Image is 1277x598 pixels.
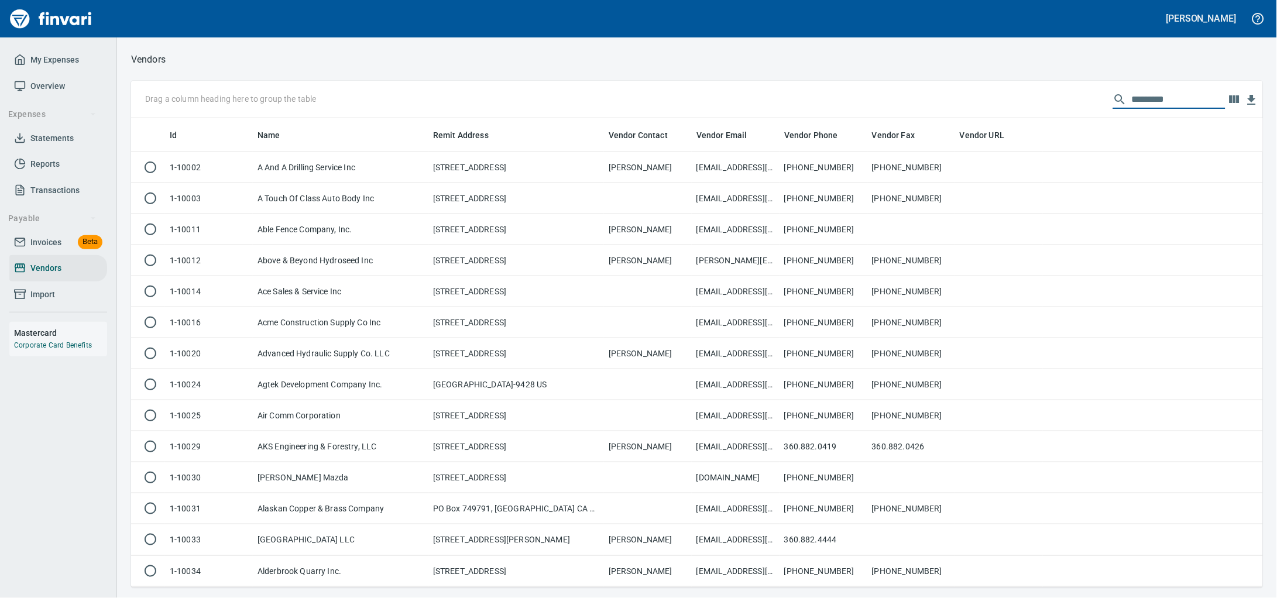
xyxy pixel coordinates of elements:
[867,276,955,307] td: [PHONE_NUMBER]
[780,214,867,245] td: [PHONE_NUMBER]
[867,431,955,462] td: 360.882.0426
[780,524,867,555] td: 360.882.4444
[78,235,102,249] span: Beta
[604,524,692,555] td: [PERSON_NAME]
[9,229,107,256] a: InvoicesBeta
[165,462,253,493] td: 1-10030
[30,157,60,171] span: Reports
[867,369,955,400] td: [PHONE_NUMBER]
[428,431,604,462] td: [STREET_ADDRESS]
[30,53,79,67] span: My Expenses
[433,128,489,142] span: Remit Address
[253,276,428,307] td: Ace Sales & Service Inc
[867,152,955,183] td: [PHONE_NUMBER]
[30,183,80,198] span: Transactions
[604,431,692,462] td: [PERSON_NAME]
[692,462,780,493] td: [DOMAIN_NAME]
[253,556,428,587] td: Alderbrook Quarry Inc.
[9,255,107,281] a: Vendors
[9,73,107,99] a: Overview
[428,556,604,587] td: [STREET_ADDRESS]
[253,214,428,245] td: Able Fence Company, Inc.
[428,214,604,245] td: [STREET_ADDRESS]
[8,107,97,122] span: Expenses
[780,556,867,587] td: [PHONE_NUMBER]
[867,338,955,369] td: [PHONE_NUMBER]
[867,400,955,431] td: [PHONE_NUMBER]
[1243,91,1261,109] button: Download table
[867,183,955,214] td: [PHONE_NUMBER]
[30,261,61,276] span: Vendors
[692,307,780,338] td: [EMAIL_ADDRESS][DOMAIN_NAME]
[604,152,692,183] td: [PERSON_NAME]
[258,128,280,142] span: Name
[692,245,780,276] td: [PERSON_NAME][EMAIL_ADDRESS][DOMAIN_NAME]
[14,341,92,349] a: Corporate Card Benefits
[428,276,604,307] td: [STREET_ADDRESS]
[780,152,867,183] td: [PHONE_NUMBER]
[253,183,428,214] td: A Touch Of Class Auto Body Inc
[165,400,253,431] td: 1-10025
[131,53,166,67] p: Vendors
[780,183,867,214] td: [PHONE_NUMBER]
[433,128,504,142] span: Remit Address
[1166,12,1237,25] h5: [PERSON_NAME]
[780,369,867,400] td: [PHONE_NUMBER]
[165,431,253,462] td: 1-10029
[428,307,604,338] td: [STREET_ADDRESS]
[692,152,780,183] td: [EMAIL_ADDRESS][DOMAIN_NAME]
[30,235,61,250] span: Invoices
[428,524,604,555] td: [STREET_ADDRESS][PERSON_NAME]
[692,338,780,369] td: [EMAIL_ADDRESS][DOMAIN_NAME]
[784,128,838,142] span: Vendor Phone
[692,214,780,245] td: [EMAIL_ADDRESS][DOMAIN_NAME]
[780,276,867,307] td: [PHONE_NUMBER]
[253,338,428,369] td: Advanced Hydraulic Supply Co. LLC
[692,524,780,555] td: [EMAIL_ADDRESS][DOMAIN_NAME];[PERSON_NAME][EMAIL_ADDRESS][DOMAIN_NAME]
[30,287,55,302] span: Import
[692,431,780,462] td: [EMAIL_ADDRESS][DOMAIN_NAME] ; [EMAIL_ADDRESS][DOMAIN_NAME]
[7,5,95,33] img: Finvari
[784,128,853,142] span: Vendor Phone
[9,125,107,152] a: Statements
[428,369,604,400] td: [GEOGRAPHIC_DATA]-9428 US
[696,128,763,142] span: Vendor Email
[960,128,1020,142] span: Vendor URL
[867,245,955,276] td: [PHONE_NUMBER]
[165,276,253,307] td: 1-10014
[131,53,166,67] nav: breadcrumb
[428,462,604,493] td: [STREET_ADDRESS]
[253,152,428,183] td: A And A Drilling Service Inc
[692,276,780,307] td: [EMAIL_ADDRESS][DOMAIN_NAME]
[253,493,428,524] td: Alaskan Copper & Brass Company
[604,214,692,245] td: [PERSON_NAME]
[165,493,253,524] td: 1-10031
[609,128,668,142] span: Vendor Contact
[692,556,780,587] td: [EMAIL_ADDRESS][DOMAIN_NAME]
[165,245,253,276] td: 1-10012
[9,177,107,204] a: Transactions
[165,338,253,369] td: 1-10020
[1225,91,1243,108] button: Choose columns to display
[253,462,428,493] td: [PERSON_NAME] Mazda
[696,128,747,142] span: Vendor Email
[165,369,253,400] td: 1-10024
[428,245,604,276] td: [STREET_ADDRESS]
[872,128,915,142] span: Vendor Fax
[872,128,931,142] span: Vendor Fax
[253,307,428,338] td: Acme Construction Supply Co Inc
[867,493,955,524] td: [PHONE_NUMBER]
[8,211,97,226] span: Payable
[9,151,107,177] a: Reports
[780,307,867,338] td: [PHONE_NUMBER]
[780,462,867,493] td: [PHONE_NUMBER]
[428,493,604,524] td: PO Box 749791, [GEOGRAPHIC_DATA] CA 90074-9791 US
[165,152,253,183] td: 1-10002
[867,556,955,587] td: [PHONE_NUMBER]
[4,104,101,125] button: Expenses
[30,79,65,94] span: Overview
[428,338,604,369] td: [STREET_ADDRESS]
[780,493,867,524] td: [PHONE_NUMBER]
[780,400,867,431] td: [PHONE_NUMBER]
